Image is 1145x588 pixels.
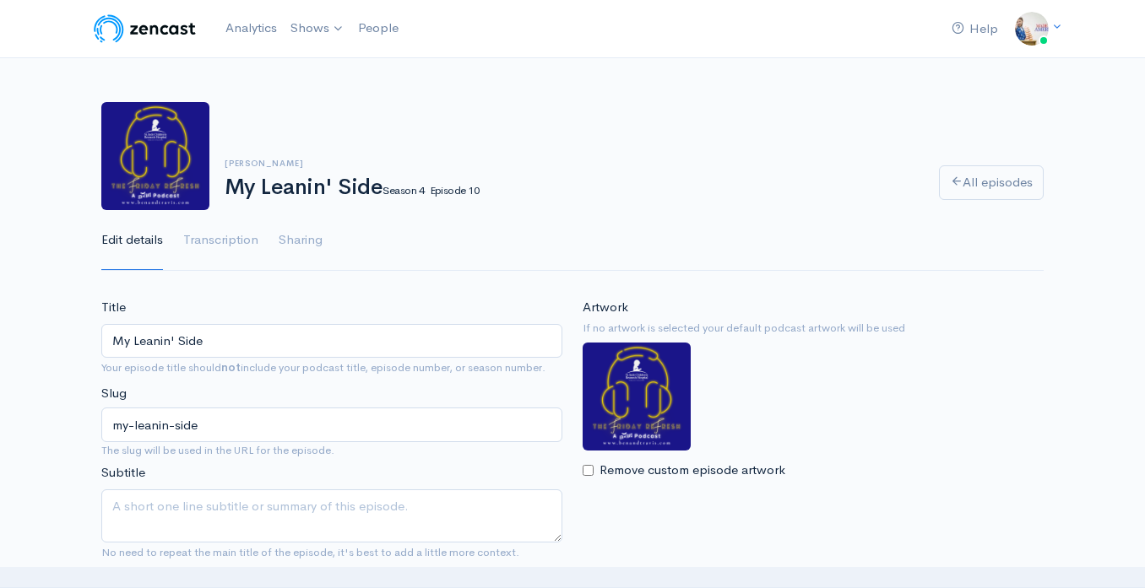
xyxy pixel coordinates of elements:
iframe: gist-messenger-bubble-iframe [1088,531,1128,571]
a: Transcription [183,210,258,271]
img: ZenCast Logo [91,12,198,46]
label: Title [101,298,126,317]
a: Sharing [279,210,323,271]
small: If no artwork is selected your default podcast artwork will be used [583,320,1044,337]
input: What is the episode's title? [101,324,562,359]
h1: My Leanin' Side [225,175,919,200]
a: Edit details [101,210,163,271]
h6: [PERSON_NAME] [225,159,919,168]
small: Season 4 [383,183,424,197]
small: Episode 10 [430,183,480,197]
label: Slug [101,384,127,403]
a: All episodes [939,165,1044,200]
a: Help [945,11,1005,47]
small: The slug will be used in the URL for the episode. [101,442,562,459]
a: People [351,10,405,46]
img: ... [1015,12,1049,46]
a: Analytics [219,10,284,46]
a: Shows [284,10,351,47]
strong: not [221,360,241,375]
label: Remove custom episode artwork [600,461,785,480]
label: Subtitle [101,463,145,483]
small: No need to repeat the main title of the episode, it's best to add a little more context. [101,545,519,559]
small: Your episode title should include your podcast title, episode number, or season number. [101,360,545,375]
label: Artwork [583,298,628,317]
input: title-of-episode [101,407,562,442]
